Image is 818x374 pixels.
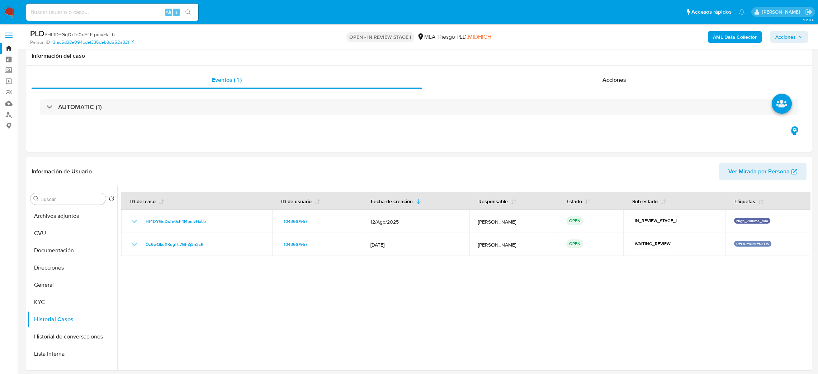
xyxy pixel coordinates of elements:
[212,76,242,84] span: Eventos ( 1 )
[166,9,171,15] span: Alt
[51,39,134,46] a: 131ac5d38e094bdef335deb3d652a32f
[33,196,39,202] button: Buscar
[28,225,117,242] button: CVU
[58,103,102,111] h3: AUTOMATIC (1)
[762,9,803,15] p: abril.medzovich@mercadolibre.com
[28,207,117,225] button: Archivos adjuntos
[719,163,807,180] button: Ver Mirada por Persona
[775,31,796,43] span: Acciones
[739,9,745,15] a: Notificaciones
[713,31,757,43] b: AML Data Collector
[770,31,808,43] button: Acciones
[40,99,798,115] div: AUTOMATIC (1)
[805,8,813,16] a: Salir
[30,28,44,39] b: PLD
[708,31,762,43] button: AML Data Collector
[32,168,92,175] h1: Información de Usuario
[346,32,414,42] p: OPEN - IN REVIEW STAGE I
[28,242,117,259] button: Documentación
[417,33,435,41] div: MLA
[175,9,178,15] span: s
[28,328,117,345] button: Historial de conversaciones
[32,52,807,60] h1: Información del caso
[26,8,198,17] input: Buscar usuario o caso...
[181,7,195,17] button: search-icon
[691,8,732,16] span: Accesos rápidos
[602,76,626,84] span: Acciones
[28,311,117,328] button: Historial Casos
[468,33,491,41] span: MIDHIGH
[28,259,117,276] button: Direcciones
[30,39,50,46] b: Person ID
[41,196,103,202] input: Buscar
[438,33,491,41] span: Riesgo PLD:
[44,31,115,38] span: # Ht4DYGqDxTe0cF4I4pmvHaLb
[28,276,117,294] button: General
[728,163,790,180] span: Ver Mirada por Persona
[28,294,117,311] button: KYC
[28,345,117,363] button: Lista Interna
[109,196,114,204] button: Volver al orden por defecto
